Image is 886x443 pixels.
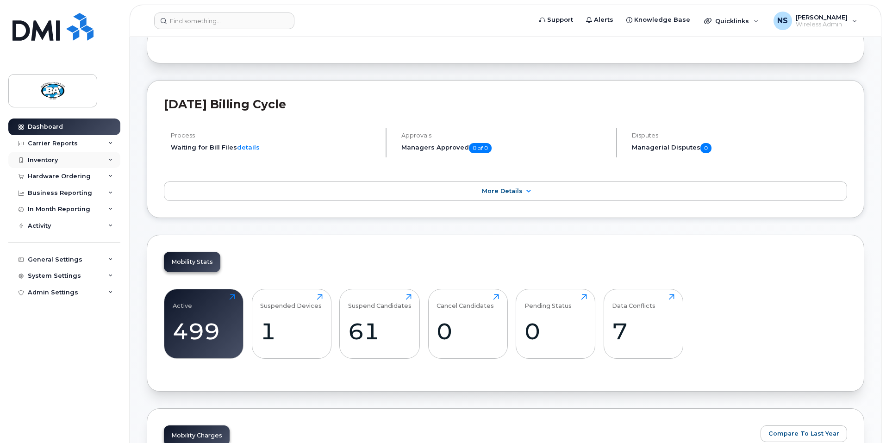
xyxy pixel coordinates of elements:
[594,15,613,25] span: Alerts
[715,17,749,25] span: Quicklinks
[348,318,412,345] div: 61
[634,15,690,25] span: Knowledge Base
[612,294,674,353] a: Data Conflicts7
[547,15,573,25] span: Support
[620,11,697,29] a: Knowledge Base
[768,429,839,438] span: Compare To Last Year
[164,97,847,111] h2: [DATE] Billing Cycle
[698,12,765,30] div: Quicklinks
[761,425,847,442] button: Compare To Last Year
[173,318,235,345] div: 499
[260,294,323,353] a: Suspended Devices1
[796,21,848,28] span: Wireless Admin
[612,294,655,309] div: Data Conflicts
[401,143,608,153] h5: Managers Approved
[700,143,711,153] span: 0
[482,187,523,194] span: More Details
[260,318,323,345] div: 1
[469,143,492,153] span: 0 of 0
[154,12,294,29] input: Find something...
[401,132,608,139] h4: Approvals
[348,294,412,353] a: Suspend Candidates61
[171,143,378,152] li: Waiting for Bill Files
[580,11,620,29] a: Alerts
[173,294,235,353] a: Active499
[171,132,378,139] h4: Process
[632,132,847,139] h4: Disputes
[437,294,499,353] a: Cancel Candidates0
[173,294,192,309] div: Active
[348,294,412,309] div: Suspend Candidates
[533,11,580,29] a: Support
[777,15,788,26] span: NS
[524,294,572,309] div: Pending Status
[612,318,674,345] div: 7
[437,294,494,309] div: Cancel Candidates
[524,318,587,345] div: 0
[632,143,847,153] h5: Managerial Disputes
[237,144,260,151] a: details
[260,294,322,309] div: Suspended Devices
[767,12,864,30] div: Nicol Seenath
[524,294,587,353] a: Pending Status0
[796,13,848,21] span: [PERSON_NAME]
[437,318,499,345] div: 0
